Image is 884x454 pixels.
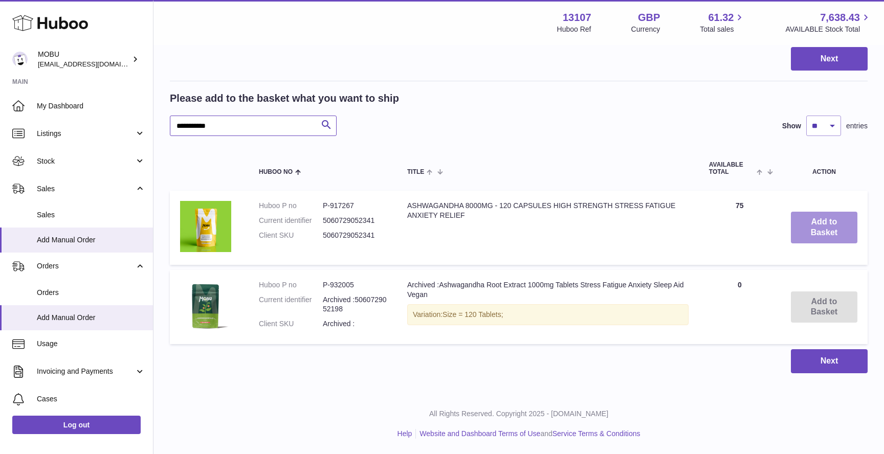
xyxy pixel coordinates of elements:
[38,50,130,69] div: MOBU
[37,313,145,323] span: Add Manual Order
[37,156,135,166] span: Stock
[407,304,689,325] div: Variation:
[700,25,745,34] span: Total sales
[638,11,660,25] strong: GBP
[37,129,135,139] span: Listings
[846,121,868,131] span: entries
[782,121,801,131] label: Show
[631,25,660,34] div: Currency
[791,47,868,71] button: Next
[259,231,323,240] dt: Client SKU
[820,11,860,25] span: 7,638.43
[785,25,872,34] span: AVAILABLE Stock Total
[397,270,699,345] td: Archived :Ashwagandha Root Extract 1000mg Tablets Stress Fatigue Anxiety Sleep Aid Vegan
[259,280,323,290] dt: Huboo P no
[552,429,640,438] a: Service Terms & Conditions
[37,288,145,298] span: Orders
[37,210,145,220] span: Sales
[37,235,145,245] span: Add Manual Order
[557,25,591,34] div: Huboo Ref
[785,11,872,34] a: 7,638.43 AVAILABLE Stock Total
[37,367,135,376] span: Invoicing and Payments
[323,280,387,290] dd: P-932005
[162,409,876,419] p: All Rights Reserved. Copyright 2025 - [DOMAIN_NAME]
[180,201,231,252] img: ASHWAGANDHA 8000MG - 120 CAPSULES HIGH STRENGTH STRESS FATIGUE ANXIETY RELIEF
[37,184,135,194] span: Sales
[170,92,399,105] h2: Please add to the basket what you want to ship
[416,429,640,439] li: and
[259,319,323,329] dt: Client SKU
[323,216,387,225] dd: 5060729052341
[699,191,781,265] td: 75
[37,261,135,271] span: Orders
[699,270,781,345] td: 0
[180,280,231,331] img: Archived :Ashwagandha Root Extract 1000mg Tablets Stress Fatigue Anxiety Sleep Aid Vegan
[397,191,699,265] td: ASHWAGANDHA 8000MG - 120 CAPSULES HIGH STRENGTH STRESS FATIGUE ANXIETY RELIEF
[259,201,323,211] dt: Huboo P no
[397,429,412,438] a: Help
[407,169,424,175] span: Title
[791,212,857,243] button: Add to Basket
[259,216,323,225] dt: Current identifier
[323,201,387,211] dd: P-917267
[563,11,591,25] strong: 13107
[37,101,145,111] span: My Dashboard
[259,169,293,175] span: Huboo no
[323,319,387,329] dd: Archived :
[323,231,387,240] dd: 5060729052341
[781,151,868,185] th: Action
[12,416,141,434] a: Log out
[259,295,323,314] dt: Current identifier
[709,162,755,175] span: AVAILABLE Total
[708,11,734,25] span: 61.32
[323,295,387,314] dd: Archived :5060729052198
[791,349,868,373] button: Next
[12,52,28,67] img: mo@mobu.co.uk
[419,429,540,438] a: Website and Dashboard Terms of Use
[38,60,150,68] span: [EMAIL_ADDRESS][DOMAIN_NAME]
[700,11,745,34] a: 61.32 Total sales
[37,339,145,349] span: Usage
[443,310,503,319] span: Size = 120 Tablets;
[37,394,145,404] span: Cases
